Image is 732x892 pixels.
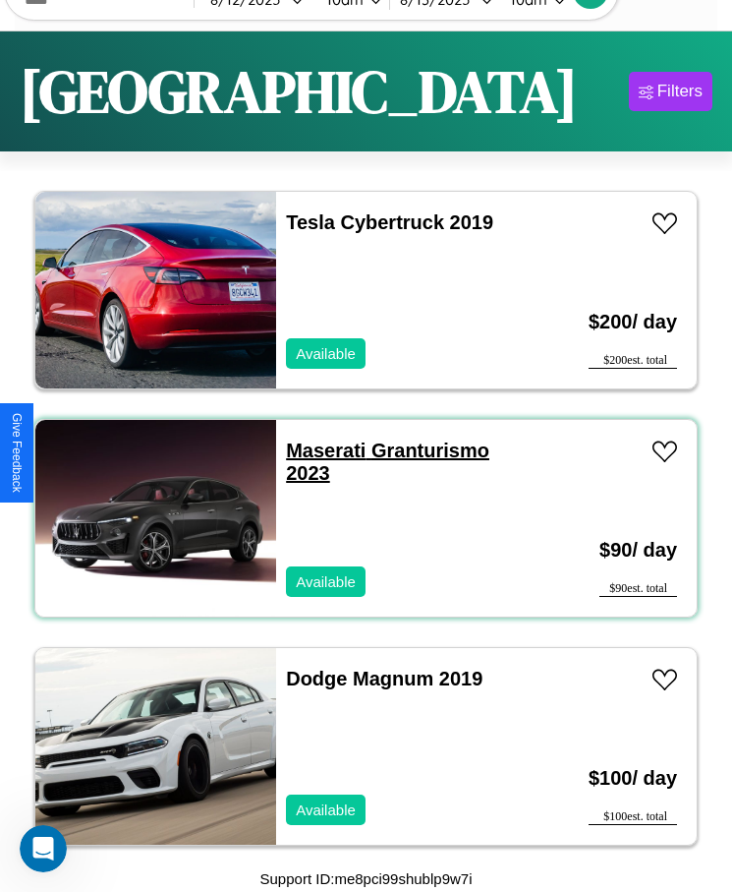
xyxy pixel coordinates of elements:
[286,211,493,233] a: Tesla Cybertruck 2019
[260,865,473,892] p: Support ID: me8pci99shublp9w7i
[599,581,677,597] div: $ 90 est. total
[296,797,356,823] p: Available
[629,72,712,111] button: Filters
[657,82,703,101] div: Filters
[296,568,356,595] p: Available
[296,340,356,367] p: Available
[589,291,677,353] h3: $ 200 / day
[286,668,482,689] a: Dodge Magnum 2019
[599,519,677,581] h3: $ 90 / day
[20,51,578,132] h1: [GEOGRAPHIC_DATA]
[589,747,677,809] h3: $ 100 / day
[10,413,24,493] div: Give Feedback
[286,440,489,484] a: Maserati Granturismo 2023
[589,809,677,825] div: $ 100 est. total
[20,825,67,872] iframe: Intercom live chat
[589,353,677,369] div: $ 200 est. total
